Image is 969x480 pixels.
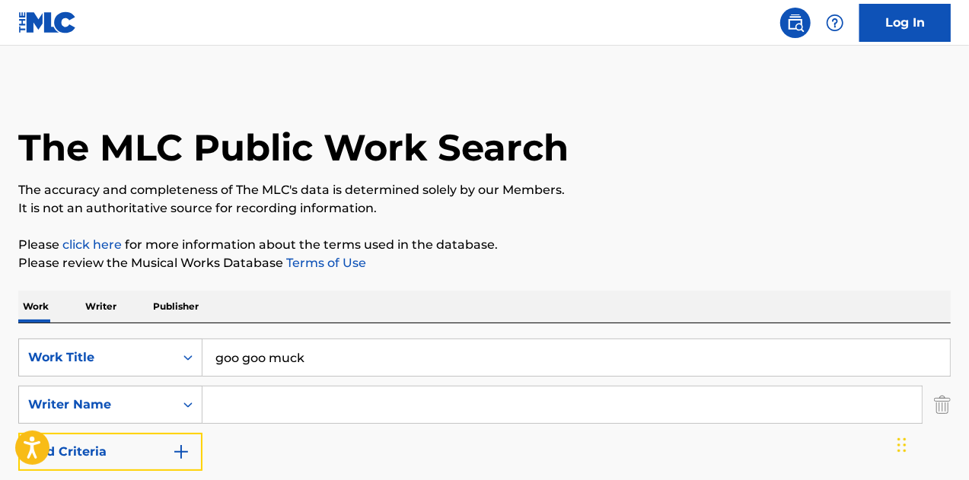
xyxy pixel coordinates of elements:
[18,291,53,323] p: Work
[18,11,77,33] img: MLC Logo
[18,181,951,199] p: The accuracy and completeness of The MLC's data is determined solely by our Members.
[18,433,202,471] button: Add Criteria
[81,291,121,323] p: Writer
[859,4,951,42] a: Log In
[820,8,850,38] div: Help
[893,407,969,480] iframe: Chat Widget
[28,396,165,414] div: Writer Name
[18,236,951,254] p: Please for more information about the terms used in the database.
[18,199,951,218] p: It is not an authoritative source for recording information.
[786,14,805,32] img: search
[18,254,951,272] p: Please review the Musical Works Database
[62,237,122,252] a: click here
[934,386,951,424] img: Delete Criterion
[283,256,366,270] a: Terms of Use
[780,8,811,38] a: Public Search
[18,125,569,170] h1: The MLC Public Work Search
[826,14,844,32] img: help
[897,422,907,468] div: Drag
[148,291,203,323] p: Publisher
[28,348,165,367] div: Work Title
[172,443,190,461] img: 9d2ae6d4665cec9f34b9.svg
